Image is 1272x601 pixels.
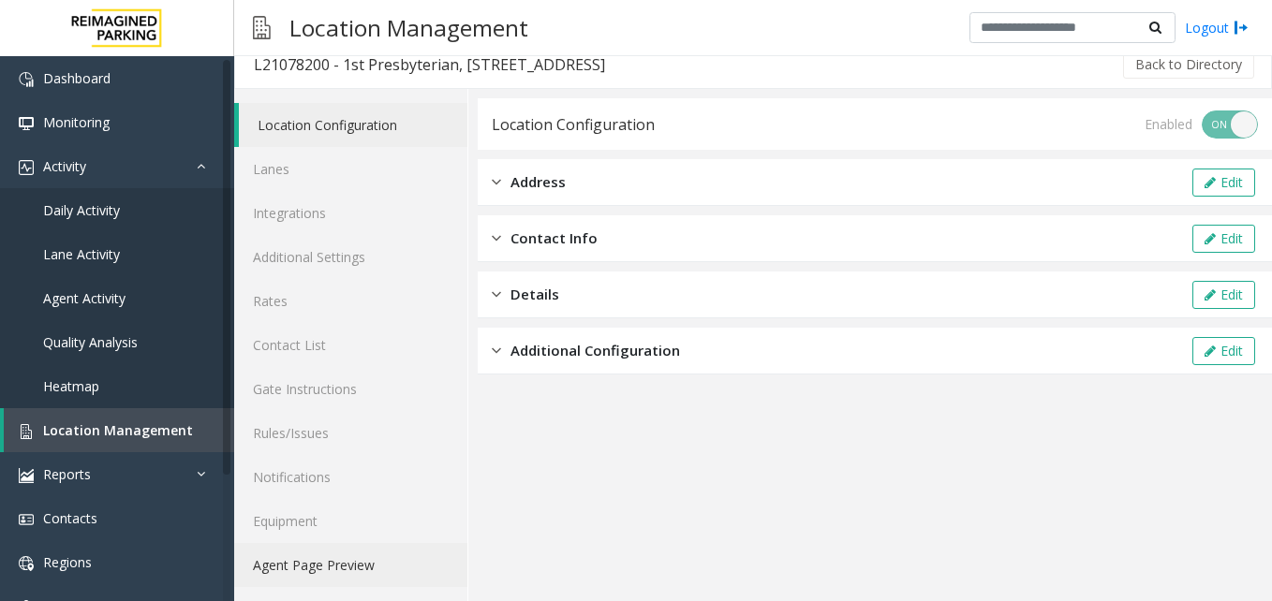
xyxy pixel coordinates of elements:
img: closed [492,171,501,193]
span: Daily Activity [43,201,120,219]
a: Integrations [234,191,467,235]
span: Additional Configuration [510,340,680,361]
img: 'icon' [19,556,34,571]
a: Lanes [234,147,467,191]
img: 'icon' [19,468,34,483]
a: Contact List [234,323,467,367]
span: Agent Activity [43,289,126,307]
a: Equipment [234,499,467,543]
button: Edit [1192,337,1255,365]
a: Rules/Issues [234,411,467,455]
span: Lane Activity [43,245,120,263]
span: Monitoring [43,113,110,131]
a: Additional Settings [234,235,467,279]
span: Details [510,284,559,305]
span: Contacts [43,509,97,527]
img: pageIcon [253,5,271,51]
img: 'icon' [19,512,34,527]
span: Regions [43,553,92,571]
a: Logout [1185,18,1249,37]
img: 'icon' [19,160,34,175]
a: Agent Page Preview [234,543,467,587]
a: Location Configuration [239,103,467,147]
img: logout [1234,18,1249,37]
h3: Location Management [280,5,538,51]
a: Notifications [234,455,467,499]
span: Location Management [43,421,193,439]
img: 'icon' [19,116,34,131]
div: Location Configuration [492,112,655,137]
button: Edit [1192,225,1255,253]
span: Address [510,171,566,193]
button: Edit [1192,281,1255,309]
button: Edit [1192,169,1255,197]
img: 'icon' [19,424,34,439]
button: Back to Directory [1123,51,1254,79]
span: Contact Info [510,227,598,249]
span: Activity [43,157,86,175]
div: Enabled [1145,114,1192,134]
img: closed [492,227,501,249]
span: Dashboard [43,69,111,87]
img: closed [492,340,501,361]
div: L21078200 - 1st Presbyterian, [STREET_ADDRESS] [254,52,605,77]
a: Location Management [4,408,234,452]
img: 'icon' [19,72,34,87]
span: Reports [43,465,91,483]
span: Heatmap [43,377,99,395]
a: Gate Instructions [234,367,467,411]
img: closed [492,284,501,305]
a: Rates [234,279,467,323]
span: Quality Analysis [43,333,138,351]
